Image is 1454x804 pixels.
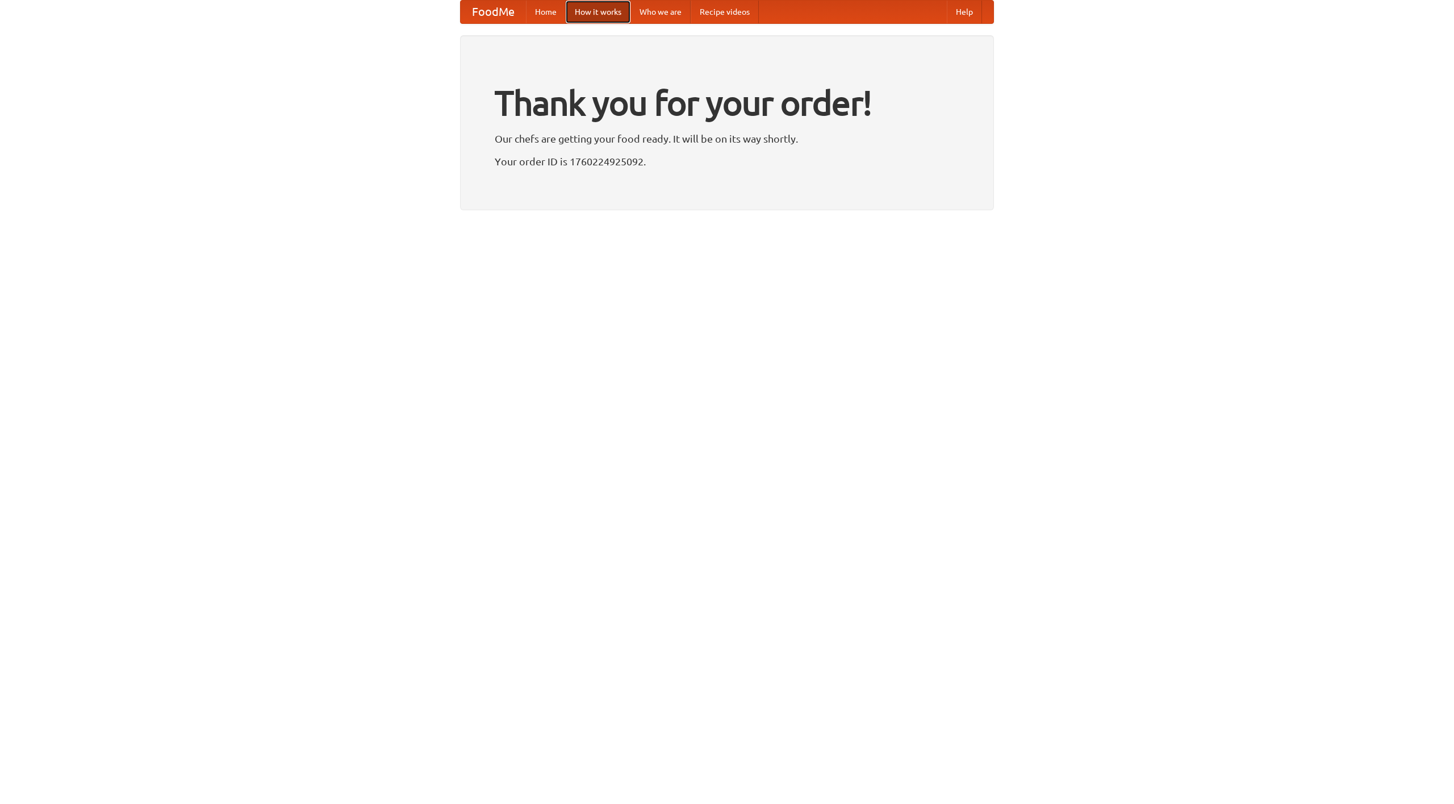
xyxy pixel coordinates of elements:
[495,153,959,170] p: Your order ID is 1760224925092.
[566,1,630,23] a: How it works
[526,1,566,23] a: Home
[691,1,759,23] a: Recipe videos
[495,130,959,147] p: Our chefs are getting your food ready. It will be on its way shortly.
[495,76,959,130] h1: Thank you for your order!
[630,1,691,23] a: Who we are
[461,1,526,23] a: FoodMe
[947,1,982,23] a: Help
